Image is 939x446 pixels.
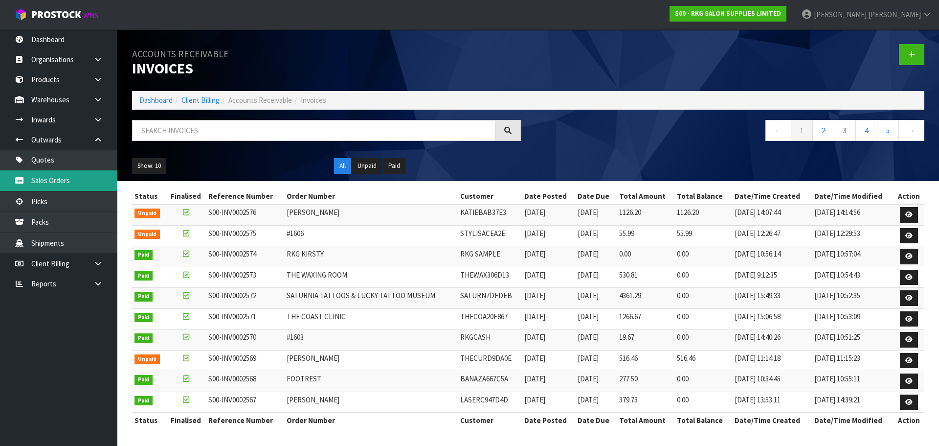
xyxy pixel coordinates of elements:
[284,308,458,329] td: THE COAST CLINIC
[284,371,458,392] td: FOOTREST
[134,271,153,281] span: Paid
[674,350,732,371] td: 516.46
[617,350,675,371] td: 516.46
[894,188,924,204] th: Action
[575,371,617,392] td: [DATE]
[206,308,284,329] td: S00-INV0002571
[284,329,458,351] td: #1603
[284,267,458,288] td: THE WAXING ROOM.
[134,354,160,364] span: Unpaid
[617,225,675,246] td: 55.99
[284,188,458,204] th: Order Number
[732,288,812,309] td: [DATE] 15:49:33
[812,225,894,246] td: [DATE] 12:29:53
[732,225,812,246] td: [DATE] 12:26:47
[458,225,522,246] td: STYLISACEA2E
[812,288,894,309] td: [DATE] 10:52:35
[575,350,617,371] td: [DATE]
[617,413,675,428] th: Total Amount
[575,392,617,413] td: [DATE]
[617,188,675,204] th: Total Amount
[522,188,576,204] th: Date Posted
[617,288,675,309] td: 4361.29
[674,225,732,246] td: 55.99
[458,246,522,267] td: RKG SAMPLE
[732,246,812,267] td: [DATE] 10:56:14
[206,350,284,371] td: S00-INV0002569
[522,225,576,246] td: [DATE]
[522,204,576,225] td: [DATE]
[206,188,284,204] th: Reference Number
[791,120,813,141] a: 1
[458,288,522,309] td: SATURN7DFDEB
[522,329,576,351] td: [DATE]
[617,246,675,267] td: 0.00
[674,246,732,267] td: 0.00
[206,246,284,267] td: S00-INV0002574
[674,392,732,413] td: 0.00
[522,350,576,371] td: [DATE]
[522,288,576,309] td: [DATE]
[575,308,617,329] td: [DATE]
[132,44,521,76] h1: Invoices
[732,204,812,225] td: [DATE] 14:07:44
[206,267,284,288] td: S00-INV0002573
[83,11,98,20] small: WMS
[675,9,781,18] strong: S00 - RKG SALON SUPPLIES LIMITED
[284,204,458,225] td: [PERSON_NAME]
[670,6,786,22] a: S00 - RKG SALON SUPPLIES LIMITED
[732,329,812,351] td: [DATE] 14:40:26
[166,413,205,428] th: Finalised
[894,413,924,428] th: Action
[206,329,284,351] td: S00-INV0002570
[732,371,812,392] td: [DATE] 10:34:45
[575,288,617,309] td: [DATE]
[522,371,576,392] td: [DATE]
[522,267,576,288] td: [DATE]
[575,188,617,204] th: Date Due
[732,308,812,329] td: [DATE] 15:06:58
[458,350,522,371] td: THECURD9DA0E
[732,350,812,371] td: [DATE] 11:14:18
[132,158,166,174] button: Show: 10
[458,204,522,225] td: KATIEBAB37E3
[522,392,576,413] td: [DATE]
[132,48,229,60] small: Accounts Receivable
[134,292,153,302] span: Paid
[732,188,812,204] th: Date/Time Created
[228,95,292,105] span: Accounts Receivable
[458,413,522,428] th: Customer
[674,371,732,392] td: 0.00
[206,413,284,428] th: Reference Number
[134,333,153,343] span: Paid
[132,413,166,428] th: Status
[765,120,791,141] a: ←
[352,158,382,174] button: Unpaid
[812,350,894,371] td: [DATE] 11:15:23
[674,329,732,351] td: 0.00
[898,120,924,141] a: →
[617,308,675,329] td: 1266.67
[458,392,522,413] td: LASERC947D4D
[31,8,81,21] span: ProStock
[458,267,522,288] td: THEWAX306D13
[458,371,522,392] td: BANAZA667C5A
[855,120,877,141] a: 4
[674,308,732,329] td: 0.00
[458,308,522,329] td: THECOA20F867
[301,95,326,105] span: Invoices
[132,120,495,141] input: Search invoices
[674,204,732,225] td: 1126.20
[812,267,894,288] td: [DATE] 10:54:43
[812,120,834,141] a: 2
[181,95,220,105] a: Client Billing
[458,188,522,204] th: Customer
[575,246,617,267] td: [DATE]
[617,267,675,288] td: 530.81
[732,267,812,288] td: [DATE] 9:12:35
[284,350,458,371] td: [PERSON_NAME]
[206,204,284,225] td: S00-INV0002576
[575,225,617,246] td: [DATE]
[814,10,867,19] span: [PERSON_NAME]
[674,188,732,204] th: Total Balance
